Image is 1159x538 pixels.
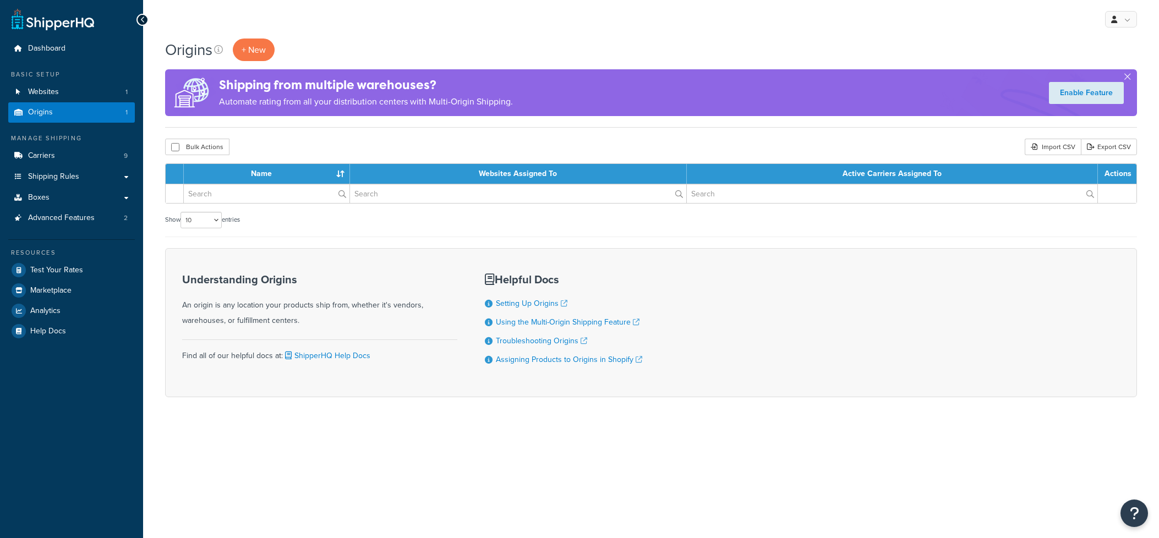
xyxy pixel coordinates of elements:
a: Origins 1 [8,102,135,123]
a: ShipperHQ Home [12,8,94,30]
a: Analytics [8,301,135,321]
th: Name [184,164,350,184]
div: Basic Setup [8,70,135,79]
li: Origins [8,102,135,123]
button: Open Resource Center [1120,499,1148,527]
span: Marketplace [30,286,72,295]
a: Advanced Features 2 [8,208,135,228]
a: Test Your Rates [8,260,135,280]
span: 1 [125,87,128,97]
img: ad-origins-multi-dfa493678c5a35abed25fd24b4b8a3fa3505936ce257c16c00bdefe2f3200be3.png [165,69,219,116]
a: Marketplace [8,281,135,300]
li: Carriers [8,146,135,166]
a: Boxes [8,188,135,208]
span: Boxes [28,193,50,202]
li: Advanced Features [8,208,135,228]
span: 2 [124,213,128,223]
p: Automate rating from all your distribution centers with Multi-Origin Shipping. [219,94,513,109]
a: Troubleshooting Origins [496,335,587,347]
span: Analytics [30,306,61,316]
a: Setting Up Origins [496,298,567,309]
div: Find all of our helpful docs at: [182,339,457,364]
h3: Understanding Origins [182,273,457,286]
span: Websites [28,87,59,97]
a: Carriers 9 [8,146,135,166]
h3: Helpful Docs [485,273,642,286]
a: Shipping Rules [8,167,135,187]
a: Enable Feature [1049,82,1124,104]
th: Active Carriers Assigned To [687,164,1098,184]
span: Advanced Features [28,213,95,223]
span: Carriers [28,151,55,161]
h1: Origins [165,39,212,61]
span: Shipping Rules [28,172,79,182]
a: Help Docs [8,321,135,341]
span: Dashboard [28,44,65,53]
input: Search [350,184,686,203]
th: Websites Assigned To [350,164,687,184]
div: Manage Shipping [8,134,135,143]
input: Search [687,184,1097,203]
span: + New [242,43,266,56]
div: Import CSV [1025,139,1081,155]
h4: Shipping from multiple warehouses? [219,76,513,94]
input: Search [184,184,349,203]
div: Resources [8,248,135,257]
span: Help Docs [30,327,66,336]
a: Export CSV [1081,139,1137,155]
a: + New [233,39,275,61]
span: Test Your Rates [30,266,83,275]
button: Bulk Actions [165,139,229,155]
a: ShipperHQ Help Docs [283,350,370,361]
div: An origin is any location your products ship from, whether it's vendors, warehouses, or fulfillme... [182,273,457,328]
a: Using the Multi-Origin Shipping Feature [496,316,639,328]
select: Showentries [181,212,222,228]
a: Dashboard [8,39,135,59]
li: Websites [8,82,135,102]
span: 9 [124,151,128,161]
a: Assigning Products to Origins in Shopify [496,354,642,365]
th: Actions [1098,164,1136,184]
span: 1 [125,108,128,117]
a: Websites 1 [8,82,135,102]
span: Origins [28,108,53,117]
label: Show entries [165,212,240,228]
